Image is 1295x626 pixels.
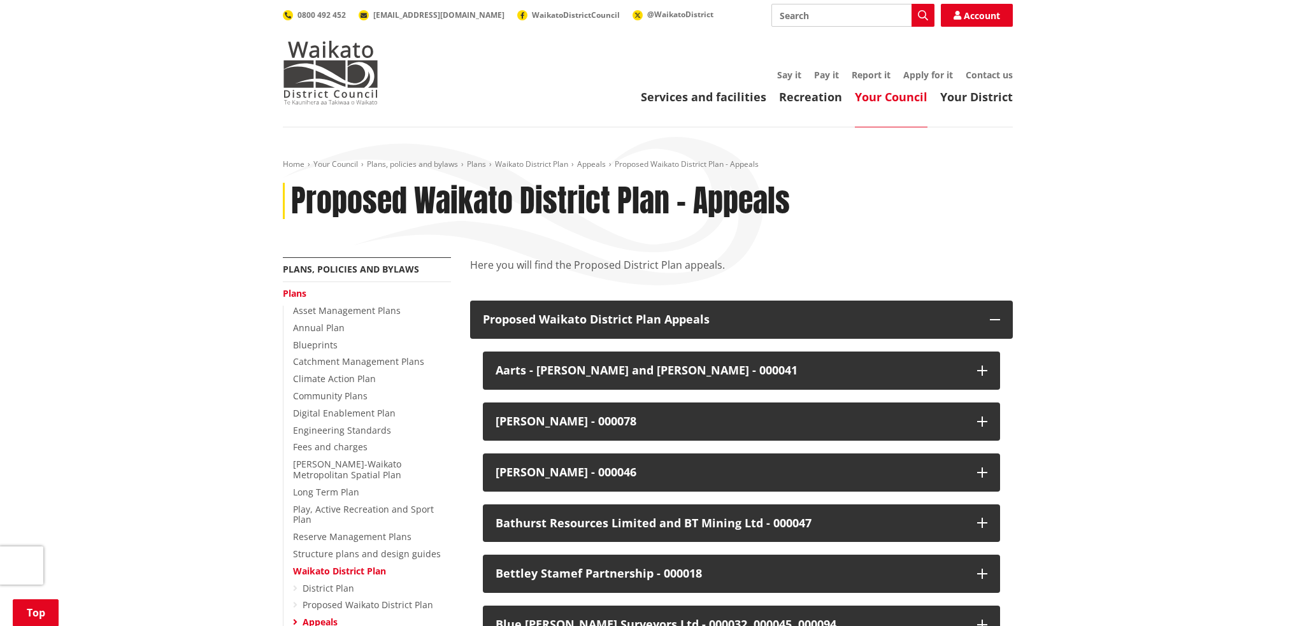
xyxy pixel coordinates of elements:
div: [PERSON_NAME] - 000078 [496,415,964,428]
a: Your Council [313,159,358,169]
span: 0800 492 452 [297,10,346,20]
a: Asset Management Plans [293,304,401,317]
button: [PERSON_NAME] - 000046 [483,453,1000,492]
a: @WaikatoDistrict [633,9,713,20]
span: WaikatoDistrictCouncil [532,10,620,20]
a: Your Council [855,89,927,104]
button: Bettley Stamef Partnership - 000018 [483,555,1000,593]
a: Account [941,4,1013,27]
a: Waikato District Plan [293,565,386,577]
a: Home [283,159,304,169]
a: Reserve Management Plans [293,530,411,543]
a: Plans [283,287,306,299]
a: Engineering Standards [293,424,391,436]
a: Plans, policies and bylaws [283,263,419,275]
a: WaikatoDistrictCouncil [517,10,620,20]
img: Waikato District Council - Te Kaunihera aa Takiwaa o Waikato [283,41,378,104]
a: District Plan [303,582,354,594]
a: Report it [852,69,891,81]
iframe: Messenger Launcher [1236,573,1282,618]
a: Community Plans [293,390,368,402]
input: Search input [771,4,934,27]
button: Bathurst Resources Limited and BT Mining Ltd - 000047 [483,504,1000,543]
a: 0800 492 452 [283,10,346,20]
div: [PERSON_NAME] - 000046 [496,466,964,479]
a: Plans [467,159,486,169]
a: Fees and charges [293,441,368,453]
a: Digital Enablement Plan [293,407,396,419]
a: Proposed Waikato District Plan [303,599,433,611]
a: Apply for it [903,69,953,81]
a: Waikato District Plan [495,159,568,169]
p: Here you will find the Proposed District Plan appeals. [470,257,1013,288]
div: Bettley Stamef Partnership - 000018 [496,567,964,580]
a: [EMAIL_ADDRESS][DOMAIN_NAME] [359,10,504,20]
a: Structure plans and design guides [293,548,441,560]
button: Aarts - [PERSON_NAME] and [PERSON_NAME] - 000041 [483,352,1000,390]
a: Catchment Management Plans [293,355,424,367]
span: @WaikatoDistrict [647,9,713,20]
a: Blueprints [293,339,338,351]
p: Proposed Waikato District Plan Appeals [483,313,977,326]
a: Services and facilities [641,89,766,104]
a: Play, Active Recreation and Sport Plan [293,503,434,526]
a: Plans, policies and bylaws [367,159,458,169]
button: Proposed Waikato District Plan Appeals [470,301,1013,339]
a: Annual Plan [293,322,345,334]
a: Pay it [814,69,839,81]
span: Proposed Waikato District Plan - Appeals [615,159,759,169]
a: Your District [940,89,1013,104]
h1: Proposed Waikato District Plan - Appeals [291,183,790,220]
a: Appeals [577,159,606,169]
a: Say it [777,69,801,81]
a: Top [13,599,59,626]
a: [PERSON_NAME]-Waikato Metropolitan Spatial Plan [293,458,401,481]
a: Recreation [779,89,842,104]
nav: breadcrumb [283,159,1013,170]
a: Long Term Plan [293,486,359,498]
div: Bathurst Resources Limited and BT Mining Ltd - 000047 [496,517,964,530]
div: Aarts - [PERSON_NAME] and [PERSON_NAME] - 000041 [496,364,964,377]
a: Contact us [966,69,1013,81]
span: [EMAIL_ADDRESS][DOMAIN_NAME] [373,10,504,20]
button: [PERSON_NAME] - 000078 [483,402,1000,441]
a: Climate Action Plan [293,373,376,385]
